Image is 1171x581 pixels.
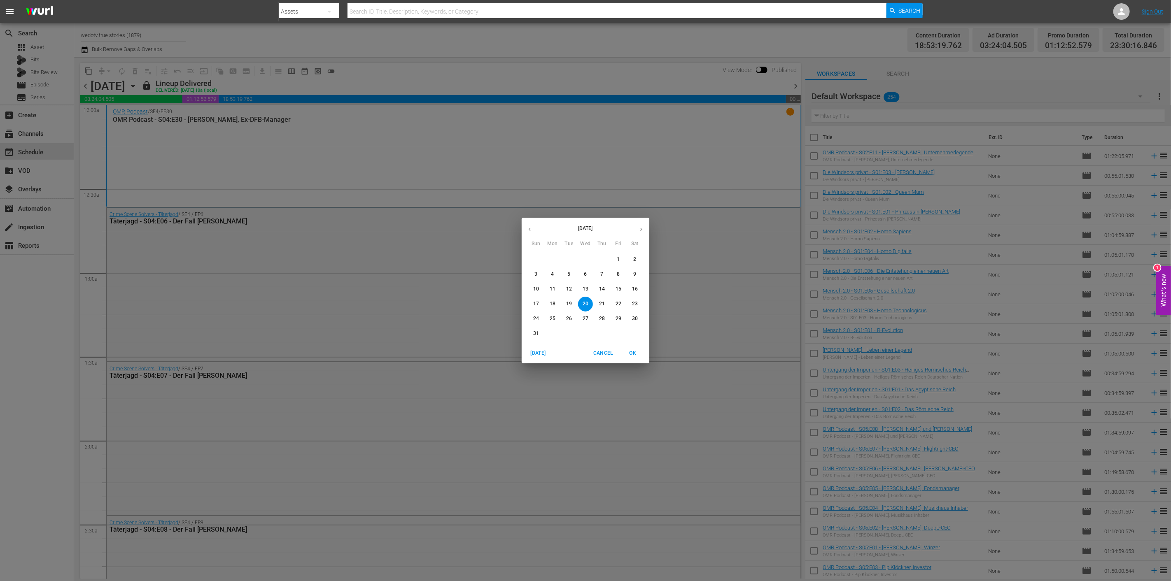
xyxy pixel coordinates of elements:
[566,315,572,322] p: 26
[627,240,642,248] span: Sat
[599,300,605,307] p: 21
[529,297,544,311] button: 17
[529,240,544,248] span: Sun
[627,311,642,326] button: 30
[538,225,633,232] p: [DATE]
[599,315,605,322] p: 28
[611,297,626,311] button: 22
[590,346,616,360] button: Cancel
[616,286,621,293] p: 15
[578,267,593,282] button: 6
[593,349,613,358] span: Cancel
[533,330,539,337] p: 31
[616,315,621,322] p: 29
[567,271,570,278] p: 5
[545,267,560,282] button: 4
[578,282,593,297] button: 13
[528,349,548,358] span: [DATE]
[534,271,537,278] p: 3
[616,300,621,307] p: 22
[633,256,636,263] p: 2
[620,346,646,360] button: OK
[1142,8,1163,15] a: Sign Out
[583,286,588,293] p: 13
[529,267,544,282] button: 3
[899,3,921,18] span: Search
[632,315,638,322] p: 30
[627,282,642,297] button: 16
[551,271,554,278] p: 4
[20,2,59,21] img: ans4CAIJ8jUAAAAAAAAAAAAAAAAAAAAAAAAgQb4GAAAAAAAAAAAAAAAAAAAAAAAAJMjXAAAAAAAAAAAAAAAAAAAAAAAAgAT5G...
[562,282,576,297] button: 12
[632,286,638,293] p: 16
[550,286,555,293] p: 11
[595,282,609,297] button: 14
[617,256,620,263] p: 1
[595,267,609,282] button: 7
[550,300,555,307] p: 18
[623,349,643,358] span: OK
[583,300,588,307] p: 20
[627,297,642,311] button: 23
[611,240,626,248] span: Fri
[599,286,605,293] p: 14
[600,271,603,278] p: 7
[5,7,15,16] span: menu
[533,315,539,322] p: 24
[583,315,588,322] p: 27
[578,240,593,248] span: Wed
[545,240,560,248] span: Mon
[566,286,572,293] p: 12
[633,271,636,278] p: 9
[611,311,626,326] button: 29
[595,297,609,311] button: 21
[562,240,576,248] span: Tue
[1156,266,1171,315] button: Open Feedback Widget
[611,282,626,297] button: 15
[595,311,609,326] button: 28
[562,267,576,282] button: 5
[545,297,560,311] button: 18
[550,315,555,322] p: 25
[617,271,620,278] p: 8
[533,300,539,307] p: 17
[566,300,572,307] p: 19
[611,267,626,282] button: 8
[545,282,560,297] button: 11
[595,240,609,248] span: Thu
[632,300,638,307] p: 23
[611,252,626,267] button: 1
[627,252,642,267] button: 2
[627,267,642,282] button: 9
[562,311,576,326] button: 26
[525,346,551,360] button: [DATE]
[562,297,576,311] button: 19
[578,297,593,311] button: 20
[529,311,544,326] button: 24
[529,282,544,297] button: 10
[533,286,539,293] p: 10
[578,311,593,326] button: 27
[545,311,560,326] button: 25
[1154,265,1161,271] div: 1
[584,271,587,278] p: 6
[529,326,544,341] button: 31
